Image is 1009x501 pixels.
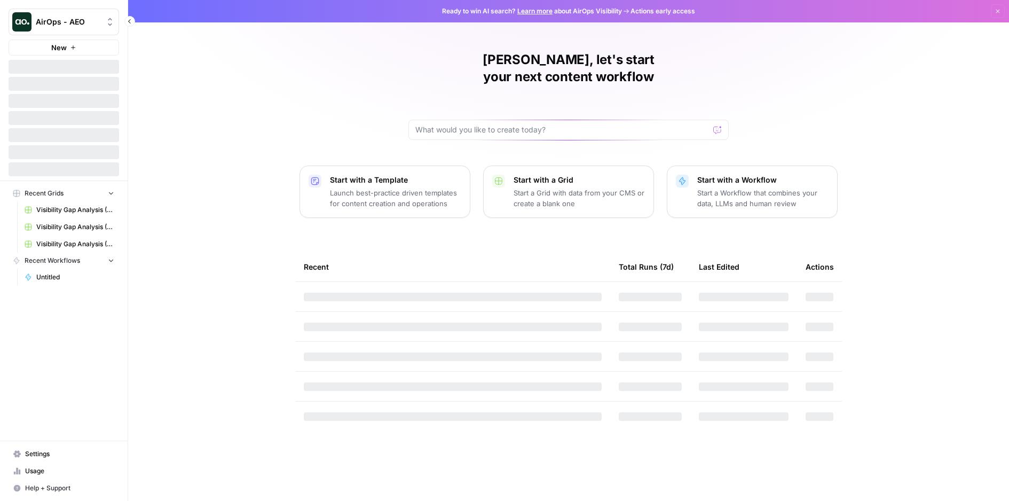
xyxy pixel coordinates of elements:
[514,187,645,209] p: Start a Grid with data from your CMS or create a blank one
[36,17,100,27] span: AirOps - AEO
[630,6,695,16] span: Actions early access
[9,9,119,35] button: Workspace: AirOps - AEO
[25,483,114,493] span: Help + Support
[36,205,114,215] span: Visibility Gap Analysis (21)
[9,253,119,269] button: Recent Workflows
[299,166,470,218] button: Start with a TemplateLaunch best-practice driven templates for content creation and operations
[20,218,119,236] a: Visibility Gap Analysis (20)
[304,252,602,281] div: Recent
[408,51,729,85] h1: [PERSON_NAME], let's start your next content workflow
[36,272,114,282] span: Untitled
[330,187,461,209] p: Launch best-practice driven templates for content creation and operations
[20,201,119,218] a: Visibility Gap Analysis (21)
[442,6,622,16] span: Ready to win AI search? about AirOps Visibility
[619,252,674,281] div: Total Runs (7d)
[9,463,119,480] a: Usage
[9,445,119,463] a: Settings
[483,166,654,218] button: Start with a GridStart a Grid with data from your CMS or create a blank one
[51,42,67,53] span: New
[25,466,114,476] span: Usage
[514,175,645,185] p: Start with a Grid
[36,239,114,249] span: Visibility Gap Analysis (19)
[20,236,119,253] a: Visibility Gap Analysis (19)
[699,252,739,281] div: Last Edited
[330,175,461,185] p: Start with a Template
[12,12,31,32] img: AirOps - AEO Logo
[415,124,709,135] input: What would you like to create today?
[9,40,119,56] button: New
[667,166,838,218] button: Start with a WorkflowStart a Workflow that combines your data, LLMs and human review
[25,449,114,459] span: Settings
[25,189,64,198] span: Recent Grids
[20,269,119,286] a: Untitled
[806,252,834,281] div: Actions
[9,480,119,497] button: Help + Support
[697,187,829,209] p: Start a Workflow that combines your data, LLMs and human review
[9,185,119,201] button: Recent Grids
[36,222,114,232] span: Visibility Gap Analysis (20)
[697,175,829,185] p: Start with a Workflow
[25,256,80,265] span: Recent Workflows
[517,7,553,15] a: Learn more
